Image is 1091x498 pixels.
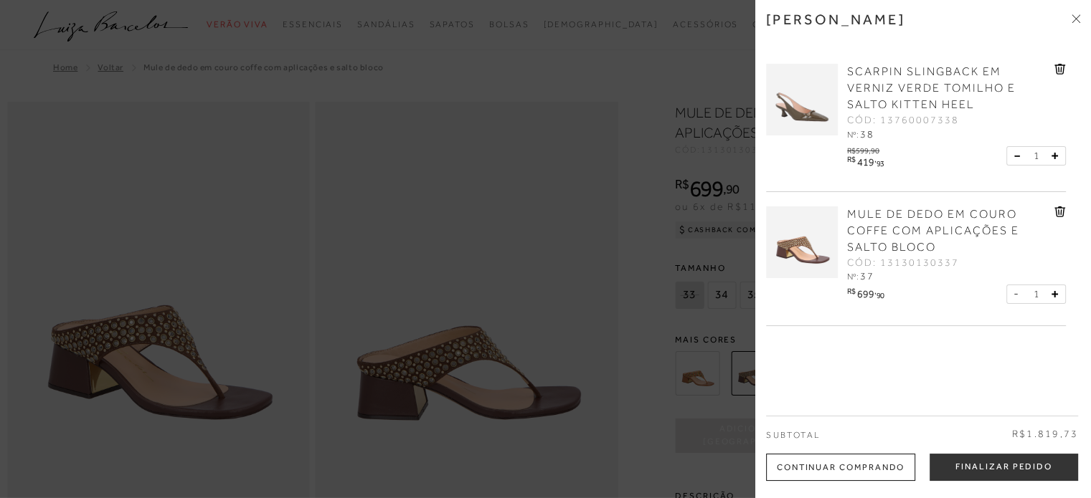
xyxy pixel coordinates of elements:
[874,287,884,295] i: ,
[766,11,905,28] h3: [PERSON_NAME]
[847,65,1016,111] span: SCARPIN SLINGBACK EM VERNIZ VERDE TOMILHO E SALTO KITTEN HEEL
[766,430,820,440] span: Subtotal
[930,454,1078,481] button: Finalizar Pedido
[847,64,1051,113] a: SCARPIN SLINGBACK EM VERNIZ VERDE TOMILHO E SALTO KITTEN HEEL
[847,208,1019,254] span: MULE DE DEDO EM COURO COFFE COM APLICAÇÕES E SALTO BLOCO
[874,155,884,163] i: ,
[766,206,838,278] img: MULE DE DEDO EM COURO COFFE COM APLICAÇÕES E SALTO BLOCO
[1012,427,1078,441] span: R$1.819,73
[766,64,838,135] img: SCARPIN SLINGBACK EM VERNIZ VERDE TOMILHO E SALTO KITTEN HEEL
[877,291,884,300] span: 90
[766,454,915,481] div: Continuar Comprando
[857,288,874,300] span: 699
[860,270,874,282] span: 37
[847,155,855,163] i: R$
[860,128,874,140] span: 38
[847,130,859,140] span: Nº:
[847,256,959,270] span: CÓD: 13130130337
[847,287,855,295] i: R$
[847,113,959,128] span: CÓD: 13760007338
[857,156,874,168] span: 419
[1033,148,1039,163] span: 1
[847,272,859,282] span: Nº:
[847,206,1051,256] a: MULE DE DEDO EM COURO COFFE COM APLICAÇÕES E SALTO BLOCO
[1033,287,1039,302] span: 1
[847,143,887,155] div: R$599,90
[877,159,884,168] span: 93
